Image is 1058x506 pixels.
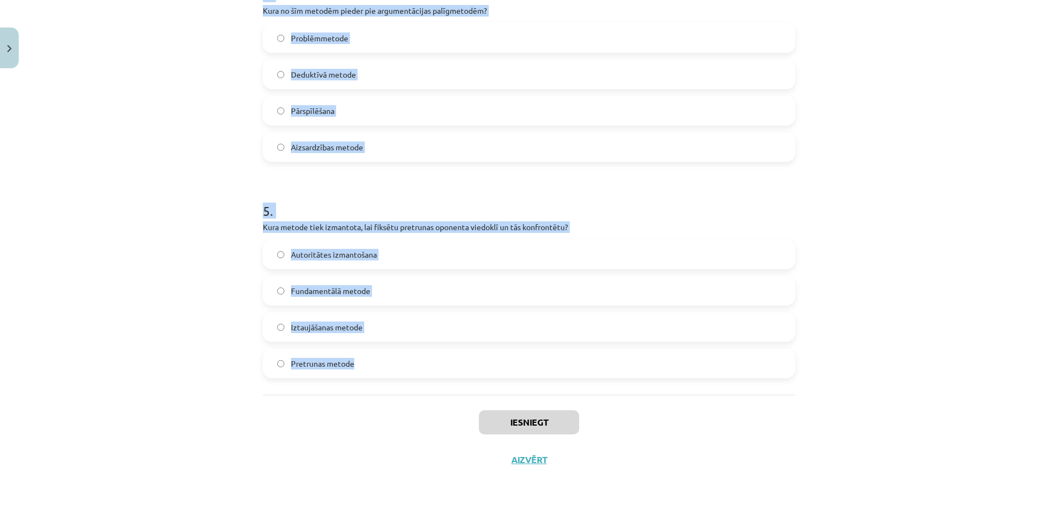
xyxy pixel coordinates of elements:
[277,107,284,115] input: Pārspīlēšana
[291,358,354,369] span: Pretrunas metode
[291,69,356,80] span: Deduktīvā metode
[291,249,377,260] span: Autoritātes izmantošana
[7,45,12,52] img: icon-close-lesson-0947bae3869378f0d4975bcd49f059093ad1ed9edebbc8119c70593378902aed.svg
[291,105,334,117] span: Pārspīlēšana
[479,410,579,434] button: Iesniegt
[291,32,348,44] span: Problēmmetode
[263,221,795,233] p: Kura metode tiek izmantota, lai fiksētu pretrunas oponenta viedoklī un tās konfrontētu?
[291,322,363,333] span: Iztaujāšanas metode
[508,454,550,465] button: Aizvērt
[263,5,795,17] p: Kura no šīm metodēm pieder pie argumentācijas palīgmetodēm?
[291,285,370,297] span: Fundamentālā metode
[277,360,284,367] input: Pretrunas metode
[263,184,795,218] h1: 5 .
[277,35,284,42] input: Problēmmetode
[277,71,284,78] input: Deduktīvā metode
[277,287,284,295] input: Fundamentālā metode
[277,324,284,331] input: Iztaujāšanas metode
[277,251,284,258] input: Autoritātes izmantošana
[277,144,284,151] input: Aizsardzības metode
[291,142,363,153] span: Aizsardzības metode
